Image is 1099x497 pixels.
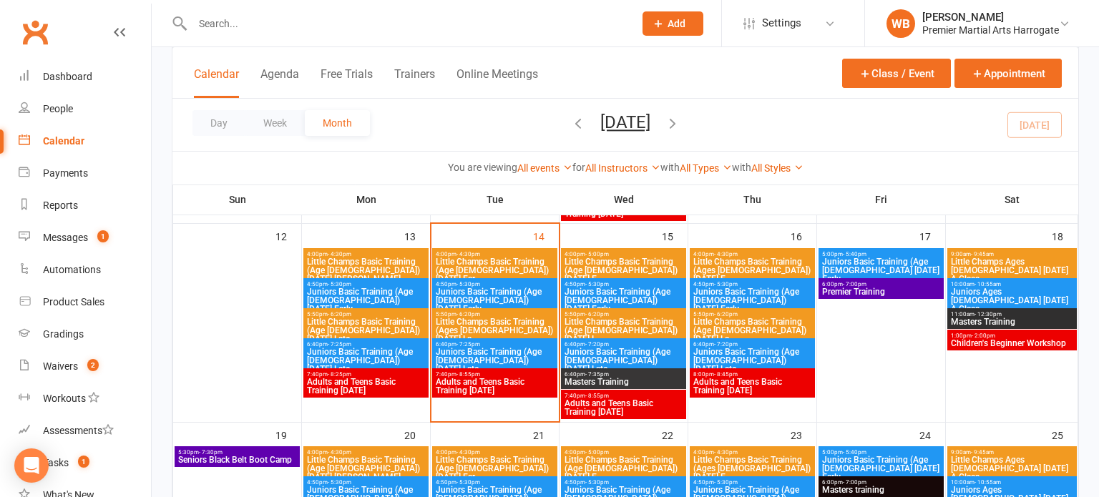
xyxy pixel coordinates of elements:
[843,479,866,486] span: - 7:00pm
[564,311,683,318] span: 5:50pm
[693,257,812,283] span: Little Champs Basic Training (Ages [DEMOGRAPHIC_DATA]) [DATE] E...
[821,257,941,283] span: Juniors Basic Training (Age [DEMOGRAPHIC_DATA] [DATE] Early
[19,383,151,415] a: Workouts
[843,281,866,287] span: - 7:00pm
[975,479,1001,486] span: - 10:55am
[693,341,812,348] span: 6:40pm
[533,224,559,247] div: 14
[260,67,299,98] button: Agenda
[585,311,609,318] span: - 6:20pm
[950,318,1074,326] span: Masters Training
[435,479,555,486] span: 4:50pm
[572,162,585,173] strong: for
[456,251,480,257] span: - 4:30pm
[306,449,426,456] span: 4:00pm
[194,67,239,98] button: Calendar
[306,378,426,395] span: Adults and Teens Basic Training [DATE]
[950,479,1074,486] span: 10:00am
[456,479,480,486] span: - 5:30pm
[564,371,683,378] span: 6:40pm
[404,224,430,247] div: 13
[564,341,683,348] span: 6:40pm
[435,287,555,313] span: Juniors Basic Training (Age [DEMOGRAPHIC_DATA]) [DATE] Early
[19,415,151,447] a: Assessments
[275,423,301,446] div: 19
[886,9,915,38] div: WB
[19,222,151,254] a: Messages 1
[19,93,151,125] a: People
[19,318,151,350] a: Gradings
[564,348,683,373] span: Juniors Basic Training (Age [DEMOGRAPHIC_DATA]) [DATE] Late
[975,281,1001,287] span: - 10:55am
[177,456,297,464] span: Seniors Black Belt Boot Camp
[564,456,683,481] span: Little Champs Basic Training (Age [DEMOGRAPHIC_DATA]) [DATE] E...
[1052,224,1078,247] div: 18
[950,251,1074,257] span: 9:00am
[585,341,609,348] span: - 7:20pm
[585,393,609,399] span: - 8:55pm
[922,24,1059,36] div: Premier Martial Arts Harrogate
[971,251,994,257] span: - 9:45am
[662,423,688,446] div: 22
[435,341,555,348] span: 6:40pm
[843,251,866,257] span: - 5:40pm
[919,423,945,446] div: 24
[435,251,555,257] span: 4:00pm
[199,449,223,456] span: - 7:30pm
[43,393,86,404] div: Workouts
[328,251,351,257] span: - 4:30pm
[564,449,683,456] span: 4:00pm
[821,456,941,481] span: Juniors Basic Training (Age [DEMOGRAPHIC_DATA] [DATE] Early
[585,479,609,486] span: - 5:30pm
[564,251,683,257] span: 4:00pm
[306,318,426,343] span: Little Champs Basic Training (Age [DEMOGRAPHIC_DATA]) [DATE] Late
[842,59,951,88] button: Class / Event
[950,257,1074,283] span: Little Champs Ages [DEMOGRAPHIC_DATA] [DATE] A Class
[714,479,738,486] span: - 5:30pm
[714,281,738,287] span: - 5:30pm
[43,328,84,340] div: Gradings
[585,449,609,456] span: - 5:00pm
[693,281,812,287] span: 4:50pm
[564,281,683,287] span: 4:50pm
[693,251,812,257] span: 4:00pm
[435,449,555,456] span: 4:00pm
[435,348,555,373] span: Juniors Basic Training (Age [DEMOGRAPHIC_DATA]) [DATE] Late
[328,341,351,348] span: - 7:25pm
[43,232,88,243] div: Messages
[435,281,555,287] span: 4:50pm
[975,311,1002,318] span: - 12:30pm
[394,67,435,98] button: Trainers
[306,456,426,481] span: Little Champs Basic Training (Age [DEMOGRAPHIC_DATA]) [DATE] [PERSON_NAME]...
[43,71,92,82] div: Dashboard
[821,479,941,486] span: 6:00pm
[456,67,538,98] button: Online Meetings
[680,162,732,174] a: All Types
[306,348,426,373] span: Juniors Basic Training (Age [DEMOGRAPHIC_DATA]) [DATE] Late
[585,281,609,287] span: - 5:30pm
[19,350,151,383] a: Waivers 2
[950,339,1074,348] span: Children's Beginner Workshop
[306,257,426,283] span: Little Champs Basic Training (Age [DEMOGRAPHIC_DATA]) [DATE] [PERSON_NAME]...
[922,11,1059,24] div: [PERSON_NAME]
[585,251,609,257] span: - 5:00pm
[435,371,555,378] span: 7:40pm
[306,371,426,378] span: 7:40pm
[43,103,73,114] div: People
[321,67,373,98] button: Free Trials
[306,281,426,287] span: 4:50pm
[19,61,151,93] a: Dashboard
[435,456,555,481] span: Little Champs Basic Training (Age [DEMOGRAPHIC_DATA]) [DATE] Ear...
[560,184,688,215] th: Wed
[600,112,650,132] button: [DATE]
[456,449,480,456] span: - 4:30pm
[306,341,426,348] span: 6:40pm
[564,399,683,416] span: Adults and Teens Basic Training [DATE]
[946,184,1078,215] th: Sat
[585,371,609,378] span: - 7:35pm
[668,18,685,29] span: Add
[1052,423,1078,446] div: 25
[817,184,946,215] th: Fri
[714,341,738,348] span: - 7:20pm
[305,110,370,136] button: Month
